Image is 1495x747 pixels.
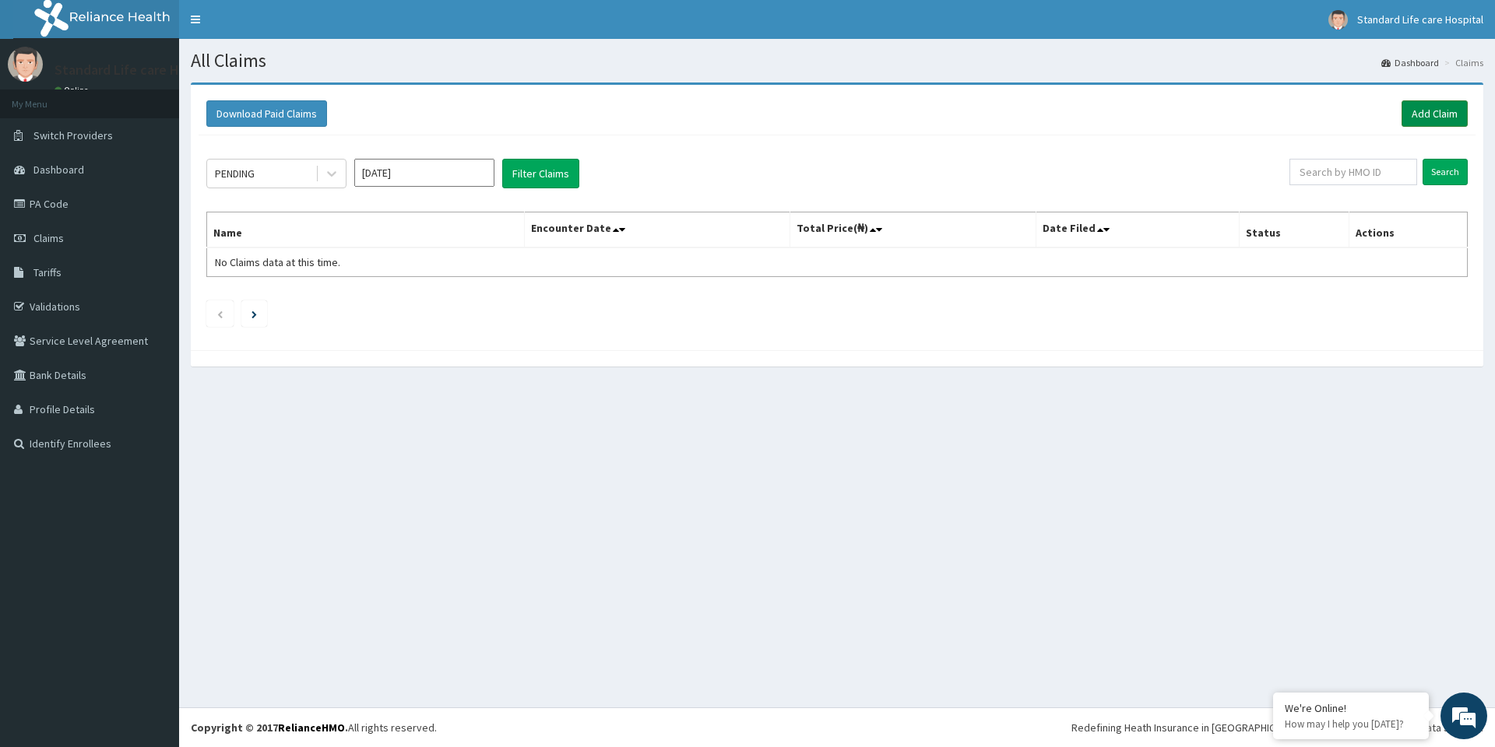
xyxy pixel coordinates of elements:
[1328,10,1348,30] img: User Image
[55,85,92,96] a: Online
[354,159,494,187] input: Select Month and Year
[1423,159,1468,185] input: Search
[8,47,43,82] img: User Image
[252,307,257,321] a: Next page
[216,307,223,321] a: Previous page
[33,231,64,245] span: Claims
[1036,212,1239,248] th: Date Filed
[33,163,84,177] span: Dashboard
[191,51,1483,71] h1: All Claims
[55,63,221,77] p: Standard Life care Hospital
[1440,56,1483,69] li: Claims
[1239,212,1349,248] th: Status
[1381,56,1439,69] a: Dashboard
[524,212,790,248] th: Encounter Date
[502,159,579,188] button: Filter Claims
[1402,100,1468,127] a: Add Claim
[33,265,62,279] span: Tariffs
[191,721,348,735] strong: Copyright © 2017 .
[790,212,1036,248] th: Total Price(₦)
[215,166,255,181] div: PENDING
[1285,701,1417,715] div: We're Online!
[1285,717,1417,731] p: How may I help you today?
[33,128,113,142] span: Switch Providers
[278,721,345,735] a: RelianceHMO
[207,212,525,248] th: Name
[179,707,1495,747] footer: All rights reserved.
[1349,212,1467,248] th: Actions
[1071,720,1483,735] div: Redefining Heath Insurance in [GEOGRAPHIC_DATA] using Telemedicine and Data Science!
[1289,159,1417,185] input: Search by HMO ID
[1357,12,1483,26] span: Standard Life care Hospital
[206,100,327,127] button: Download Paid Claims
[215,255,340,269] span: No Claims data at this time.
